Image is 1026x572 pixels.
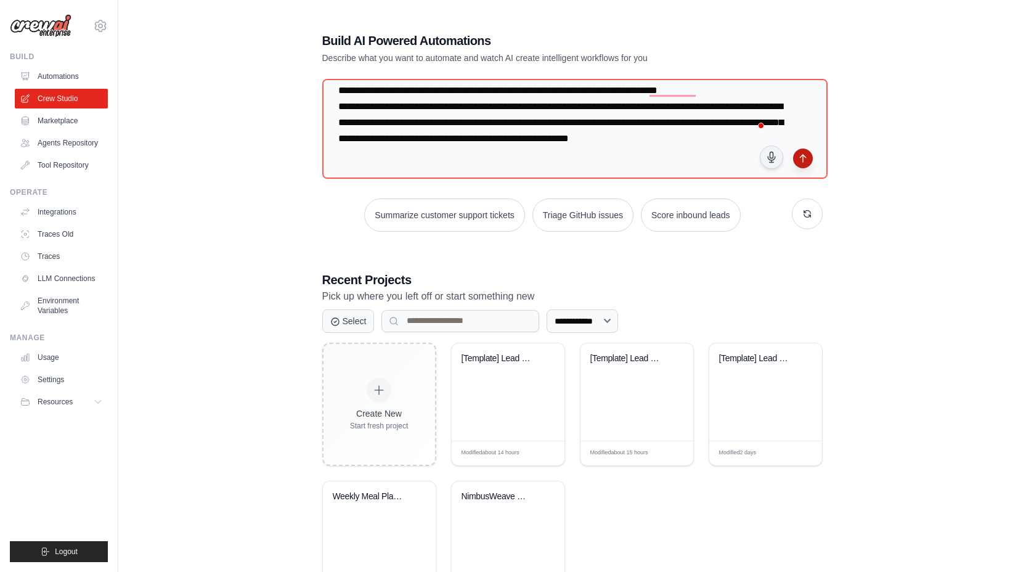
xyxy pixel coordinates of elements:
[760,145,783,169] button: Click to speak your automation idea
[364,198,524,232] button: Summarize customer support tickets
[322,309,375,333] button: Select
[10,14,71,38] img: Logo
[15,155,108,175] a: Tool Repository
[322,79,828,179] textarea: To enrich screen reader interactions, please activate Accessibility in Grammarly extension settings
[792,449,803,458] span: Edit
[590,449,648,457] span: Modified about 15 hours
[15,67,108,86] a: Automations
[15,392,108,412] button: Resources
[792,198,823,229] button: Get new suggestions
[664,449,674,458] span: Edit
[719,449,757,457] span: Modified 2 days
[15,89,108,108] a: Crew Studio
[322,271,823,288] h3: Recent Projects
[15,269,108,288] a: LLM Connections
[10,541,108,562] button: Logout
[322,288,823,304] p: Pick up where you left off or start something new
[964,513,1026,572] iframe: Chat Widget
[350,421,409,431] div: Start fresh project
[15,224,108,244] a: Traces Old
[15,291,108,321] a: Environment Variables
[10,52,108,62] div: Build
[535,449,545,458] span: Edit
[462,353,536,364] div: [Template] Lead Scoring and Strategy Crew
[15,133,108,153] a: Agents Repository
[590,353,665,364] div: [Template] Lead Scoring and Strategy Crew
[719,353,794,364] div: [Template] Lead Scoring and Strategy Crew
[322,52,736,64] p: Describe what you want to automate and watch AI create intelligent workflows for you
[462,449,519,457] span: Modified about 14 hours
[15,247,108,266] a: Traces
[10,333,108,343] div: Manage
[15,111,108,131] a: Marketplace
[10,187,108,197] div: Operate
[641,198,741,232] button: Score inbound leads
[38,397,73,407] span: Resources
[322,32,736,49] h1: Build AI Powered Automations
[55,547,78,557] span: Logout
[15,370,108,390] a: Settings
[350,407,409,420] div: Create New
[462,491,536,502] div: NimbusWeave Complete Social Media Automation Suite
[15,202,108,222] a: Integrations
[333,491,407,502] div: Weekly Meal Planning & Recipe Discovery
[532,198,633,232] button: Triage GitHub issues
[15,348,108,367] a: Usage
